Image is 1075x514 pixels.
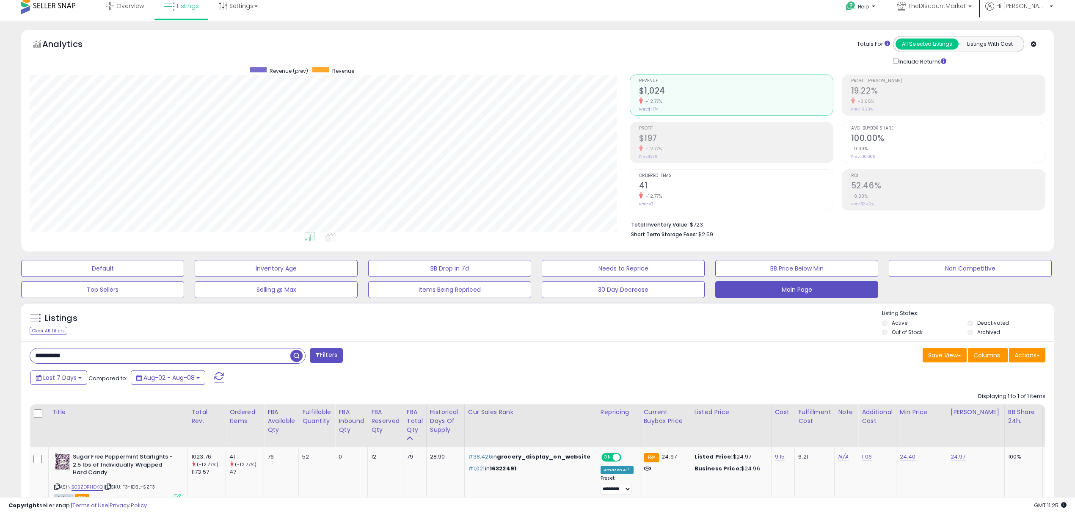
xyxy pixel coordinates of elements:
b: Short Term Storage Fees: [631,231,697,238]
b: Sugar Free Peppermint Starlights - 2.5 lbs of Individually Wrapped Hard Candy [73,453,176,479]
span: Profit [PERSON_NAME] [851,79,1045,83]
div: 52 [302,453,328,461]
span: Revenue [332,67,354,75]
h5: Analytics [42,38,99,52]
a: 24.40 [900,453,916,461]
div: Cost [775,408,791,417]
small: -12.77% [643,98,662,105]
div: Min Price [900,408,943,417]
a: Privacy Policy [110,501,147,509]
label: Archived [977,329,1000,336]
span: 2025-08-16 11:25 GMT [1034,501,1067,509]
button: Items Being Repriced [368,281,531,298]
small: (-12.77%) [235,461,256,468]
h5: Listings [45,312,77,324]
div: 79 [407,453,420,461]
a: Terms of Use [72,501,108,509]
div: Historical Days Of Supply [430,408,461,434]
button: 30 Day Decrease [542,281,705,298]
span: OFF [620,454,634,461]
small: Prev: 52.46% [851,202,874,207]
span: All listings currently available for purchase on Amazon [54,494,74,501]
button: Last 7 Days [30,370,87,385]
div: Note [838,408,854,417]
button: Actions [1009,348,1045,362]
span: 16322491 [490,464,516,473]
div: Clear All Filters [30,327,67,335]
span: Revenue [639,79,833,83]
div: Cur Sales Rank [468,408,593,417]
button: BB Price Below Min [715,260,878,277]
span: 24.97 [662,453,677,461]
div: 12 [371,453,397,461]
div: FBA Reserved Qty [371,408,400,434]
button: Default [21,260,184,277]
div: FBA Available Qty [267,408,295,434]
small: 0.00% [851,146,868,152]
label: Deactivated [977,319,1009,326]
h2: 100.00% [851,133,1045,145]
div: FBA Total Qty [407,408,423,434]
div: seller snap | | [8,502,147,510]
span: Listings [177,2,199,10]
div: Additional Cost [862,408,893,426]
button: Save View [923,348,967,362]
button: Inventory Age [195,260,358,277]
small: Prev: 47 [639,202,653,207]
button: Non Competitive [889,260,1052,277]
span: $2.59 [698,230,713,238]
label: Active [892,319,907,326]
span: #38,426 [468,453,492,461]
h2: 52.46% [851,181,1045,192]
label: Out of Stock [892,329,923,336]
div: BB Share 24h. [1008,408,1039,426]
span: Ordered Items [639,174,833,178]
a: 1.06 [862,453,872,461]
span: Revenue (prev) [270,67,308,75]
small: -12.77% [643,146,662,152]
span: Columns [973,351,1000,359]
div: Total Rev. [191,408,222,426]
div: [PERSON_NAME] [951,408,1001,417]
button: Top Sellers [21,281,184,298]
div: 41 [229,453,264,461]
a: Hi [PERSON_NAME] [985,2,1053,21]
h2: $197 [639,133,833,145]
div: Ordered Items [229,408,260,426]
span: Avg. Buybox Share [851,126,1045,131]
button: Needs to Reprice [542,260,705,277]
small: (-12.77%) [197,461,218,468]
h2: 19.22% [851,86,1045,97]
span: grocery_display_on_website [497,453,590,461]
button: Listings With Cost [958,39,1021,50]
div: 6.21 [798,453,828,461]
small: Prev: $226 [639,154,657,159]
i: Get Help [845,1,856,11]
span: Aug-02 - Aug-08 [143,373,195,382]
div: $24.97 [695,453,765,461]
span: Profit [639,126,833,131]
span: Hi [PERSON_NAME] [996,2,1047,10]
div: Repricing [601,408,637,417]
span: Overview [116,2,144,10]
div: 28.90 [430,453,458,461]
div: Amazon AI * [601,466,634,474]
div: 0 [339,453,361,461]
small: Prev: 100.00% [851,154,875,159]
span: Last 7 Days [43,373,77,382]
div: Fulfillment Cost [798,408,831,426]
div: Include Returns [887,56,956,66]
small: Prev: $1,174 [639,107,659,112]
div: 100% [1008,453,1036,461]
span: ROI [851,174,1045,178]
small: -0.05% [855,98,874,105]
div: Preset: [601,475,634,495]
div: 1023.76 [191,453,226,461]
strong: Copyright [8,501,39,509]
li: $723 [631,219,1039,229]
p: in [468,465,590,473]
h2: 41 [639,181,833,192]
button: Aug-02 - Aug-08 [131,370,205,385]
b: Business Price: [695,464,741,473]
p: in [468,453,590,461]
